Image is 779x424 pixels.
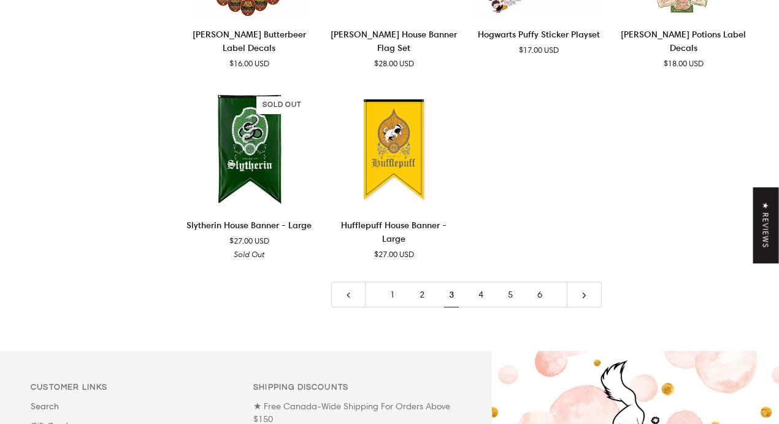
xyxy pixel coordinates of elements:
product-grid-item-variant: Default Title [184,90,314,209]
p: Hufflepuff House Banner - Large [329,218,459,245]
span: ​ [555,282,567,308]
a: Hufflepuff House Banner - Large [329,214,459,260]
span: $18.00 USD [664,58,704,70]
p: Slytherin House Banner - Large [186,218,312,232]
a: 1 [378,282,407,308]
product-grid-item: Hufflepuff House Banner - Large [329,90,459,260]
a: Harry Potter Potions Label Decals [618,23,748,69]
a: Slytherin House Banner - Large [184,214,314,261]
a: Harry Potter Butterbeer Label Decals [184,23,314,69]
a: 6 [525,282,555,308]
p: [PERSON_NAME] Butterbeer Label Decals [184,28,314,55]
a: Search [31,401,59,412]
a: Next » [567,282,602,308]
a: 2 [407,282,437,308]
span: $16.00 USD [229,58,269,70]
p: Shipping Discounts [253,382,461,400]
product-grid-item: Slytherin House Banner - Large [184,90,314,260]
a: « Previous [331,282,366,308]
em: Sold Out [234,249,264,259]
a: 4 [466,282,496,308]
span: $17.00 USD [519,44,559,56]
p: [PERSON_NAME] House Banner Flag Set [329,28,459,55]
a: Harry Potter House Banner Flag Set [329,23,459,69]
span: ​ [366,282,378,308]
div: Sold Out [256,96,308,114]
product-grid-item-variant: Default Title [329,90,459,209]
a: 5 [496,282,525,308]
span: $27.00 USD [229,235,269,247]
div: Click to open Judge.me floating reviews tab [753,187,779,263]
span: 3 [449,288,454,300]
p: Links [31,382,239,400]
p: Hogwarts Puffy Sticker Playset [478,28,600,41]
span: $27.00 USD [374,249,414,261]
span: $28.00 USD [374,58,414,70]
p: [PERSON_NAME] Potions Label Decals [618,28,748,55]
a: Hufflepuff House Banner - Large [329,90,459,209]
a: Hogwarts Puffy Sticker Playset [474,23,604,56]
a: Slytherin House Banner - Large [184,90,314,209]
